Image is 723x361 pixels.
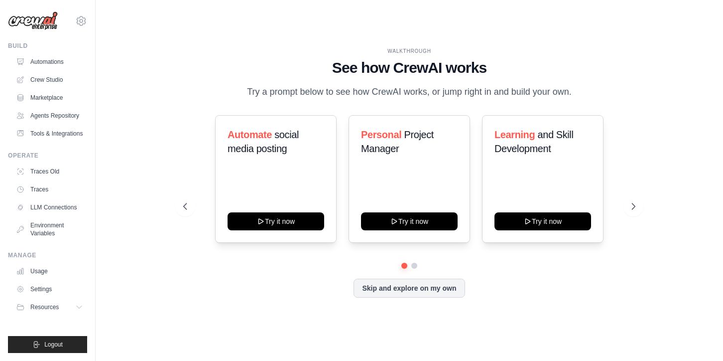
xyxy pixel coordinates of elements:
a: Automations [12,54,87,70]
button: Try it now [228,212,324,230]
div: Build [8,42,87,50]
button: Resources [12,299,87,315]
a: Settings [12,281,87,297]
button: Try it now [361,212,458,230]
a: Environment Variables [12,217,87,241]
a: Tools & Integrations [12,126,87,142]
a: Crew Studio [12,72,87,88]
a: Agents Repository [12,108,87,124]
span: Project Manager [361,129,434,154]
a: Traces [12,181,87,197]
a: LLM Connections [12,199,87,215]
button: Logout [8,336,87,353]
p: Try a prompt below to see how CrewAI works, or jump right in and build your own. [242,85,577,99]
span: Personal [361,129,401,140]
a: Marketplace [12,90,87,106]
span: Automate [228,129,272,140]
span: Learning [494,129,535,140]
h1: See how CrewAI works [183,59,636,77]
div: WALKTHROUGH [183,47,636,55]
a: Traces Old [12,164,87,180]
div: Operate [8,152,87,160]
span: Resources [30,303,59,311]
button: Try it now [494,212,591,230]
span: social media posting [228,129,299,154]
a: Usage [12,263,87,279]
span: Logout [44,341,63,349]
div: Manage [8,251,87,259]
button: Skip and explore on my own [354,279,465,298]
img: Logo [8,11,58,30]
